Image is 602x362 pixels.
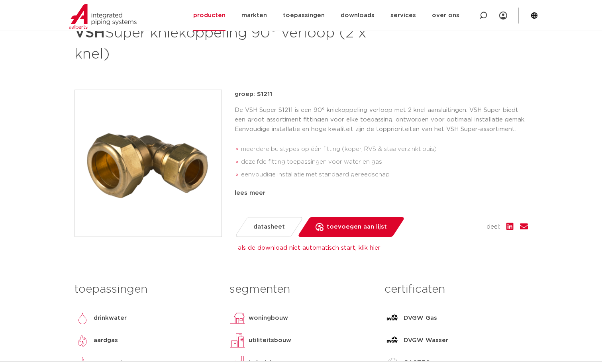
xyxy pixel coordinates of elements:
[384,310,400,326] img: DVGW Gas
[486,222,500,232] span: deel:
[327,221,387,233] span: toevoegen aan lijst
[404,336,448,345] p: DVGW Wasser
[241,156,528,168] li: dezelfde fitting toepassingen voor water en gas
[238,245,380,251] a: als de download niet automatisch start, klik hier
[253,221,285,233] span: datasheet
[229,282,373,297] h3: segmenten
[235,188,528,198] div: lees meer
[235,90,528,99] p: groep: S1211
[229,310,245,326] img: woningbouw
[241,168,528,181] li: eenvoudige installatie met standaard gereedschap
[229,333,245,348] img: utiliteitsbouw
[249,336,291,345] p: utiliteitsbouw
[234,217,303,237] a: datasheet
[75,333,90,348] img: aardgas
[75,282,218,297] h3: toepassingen
[75,310,90,326] img: drinkwater
[384,282,527,297] h3: certificaten
[75,21,374,64] h1: Super kniekoppeling 90° verloop (2 x knel)
[384,333,400,348] img: DVGW Wasser
[249,313,288,323] p: woningbouw
[235,106,528,134] p: De VSH Super S1211 is een 90° kniekoppeling verloop met 2 knel aansluitingen. VSH Super biedt een...
[94,336,118,345] p: aardgas
[94,313,127,323] p: drinkwater
[75,26,105,40] strong: VSH
[241,143,528,156] li: meerdere buistypes op één fitting (koper, RVS & staalverzinkt buis)
[75,90,222,237] img: Product Image for VSH Super kniekoppeling 90° verloop (2 x knel)
[404,313,437,323] p: DVGW Gas
[241,181,528,194] li: snelle verbindingstechnologie waarbij her-montage mogelijk is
